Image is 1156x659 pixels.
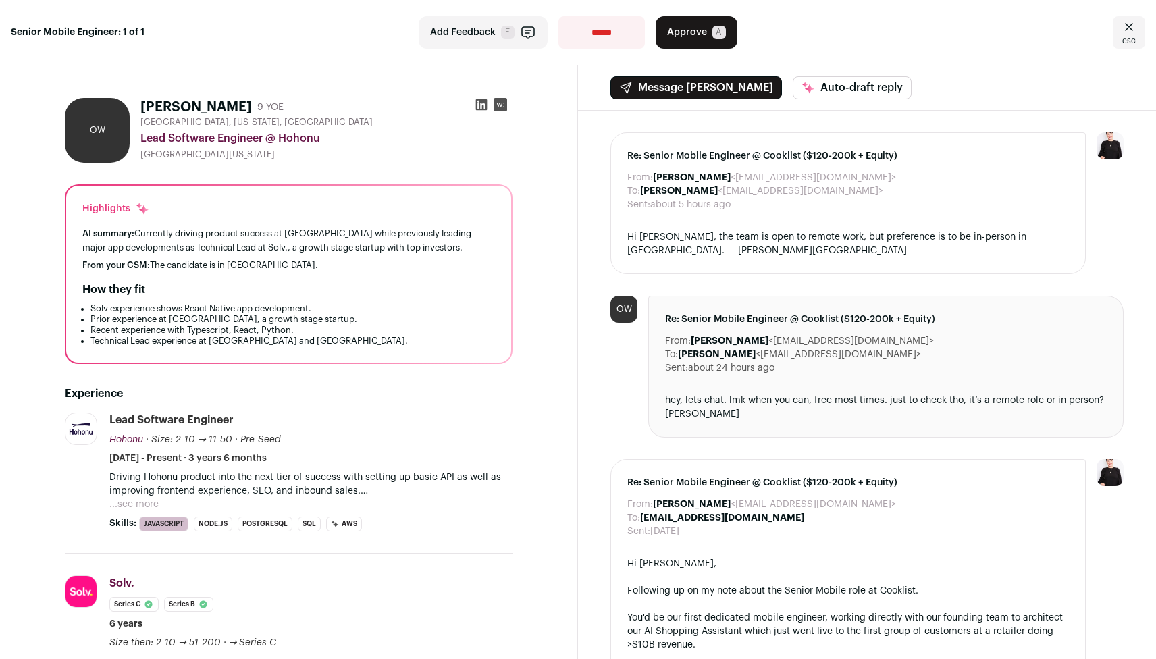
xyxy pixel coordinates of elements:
[627,557,1069,571] div: Hi [PERSON_NAME],
[326,517,362,531] li: AWS
[298,517,321,531] li: SQL
[627,525,650,538] dt: Sent:
[653,498,896,511] dd: <[EMAIL_ADDRESS][DOMAIN_NAME]>
[712,26,726,39] span: A
[640,186,718,196] b: [PERSON_NAME]
[627,498,653,511] dt: From:
[109,498,159,511] button: ...see more
[650,525,679,538] dd: [DATE]
[667,26,707,39] span: Approve
[1122,35,1136,46] span: esc
[139,517,188,531] li: JavaScript
[90,325,495,336] li: Recent experience with Typescript, React, Python.
[691,336,768,346] b: [PERSON_NAME]
[109,471,513,498] p: Driving Hohonu product into the next tier of success with setting up basic API as well as improvi...
[627,611,1069,652] div: You'd be our first dedicated mobile engineer, working directly with our founding team to architec...
[109,617,142,631] span: 6 years
[224,636,226,650] span: ·
[229,638,277,648] span: → Series C
[109,435,143,444] span: Hohonu
[109,413,234,427] div: Lead Software Engineer
[665,334,691,348] dt: From:
[665,361,688,375] dt: Sent:
[650,198,731,211] dd: about 5 hours ago
[11,26,144,39] strong: Senior Mobile Engineer: 1 of 1
[240,435,281,444] span: Pre-Seed
[140,117,373,128] span: [GEOGRAPHIC_DATA], [US_STATE], [GEOGRAPHIC_DATA]
[109,517,136,530] span: Skills:
[653,171,896,184] dd: <[EMAIL_ADDRESS][DOMAIN_NAME]>
[82,261,150,269] span: From your CSM:
[90,303,495,314] li: Solv experience shows React Native app development.
[691,334,934,348] dd: <[EMAIL_ADDRESS][DOMAIN_NAME]>
[1097,459,1124,486] img: 9240684-medium_jpg
[665,394,1107,421] div: hey, lets chat. lmk when you can, free most times. just to check tho, it’s a remote role or in pe...
[656,16,737,49] button: Approve A
[653,173,731,182] b: [PERSON_NAME]
[678,348,921,361] dd: <[EMAIL_ADDRESS][DOMAIN_NAME]>
[90,314,495,325] li: Prior experience at [GEOGRAPHIC_DATA], a growth stage startup.
[610,76,782,99] button: Message [PERSON_NAME]
[109,638,221,648] span: Size then: 2-10 → 51-200
[640,184,883,198] dd: <[EMAIL_ADDRESS][DOMAIN_NAME]>
[82,229,134,238] span: AI summary:
[164,597,213,612] li: Series B
[678,350,756,359] b: [PERSON_NAME]
[688,361,774,375] dd: about 24 hours ago
[257,101,284,114] div: 9 YOE
[109,578,134,589] span: Solv.
[82,282,145,298] h2: How they fit
[109,452,267,465] span: [DATE] - Present · 3 years 6 months
[627,511,640,525] dt: To:
[140,98,252,117] h1: [PERSON_NAME]
[140,130,513,147] div: Lead Software Engineer @ Hohonu
[627,171,653,184] dt: From:
[109,597,159,612] li: Series C
[627,149,1069,163] span: Re: Senior Mobile Engineer @ Cooklist ($120-200k + Equity)
[1097,132,1124,159] img: 9240684-medium_jpg
[65,417,97,442] img: 8371b14f0834143aac0c2717511794f78c9b68e6e9a0a2d59af88648b7d93cc9.png
[146,435,232,444] span: · Size: 2-10 → 11-50
[627,230,1069,257] div: Hi [PERSON_NAME], the team is open to remote work, but preference is to be in-person in [GEOGRAPH...
[430,26,496,39] span: Add Feedback
[238,517,292,531] li: PostgreSQL
[65,98,130,163] div: OW
[82,260,495,271] div: The candidate is in [GEOGRAPHIC_DATA].
[1113,16,1145,49] a: Close
[140,149,513,160] div: [GEOGRAPHIC_DATA][US_STATE]
[793,76,912,99] button: Auto-draft reply
[627,184,640,198] dt: To:
[627,198,650,211] dt: Sent:
[501,26,515,39] span: F
[665,313,1107,326] span: Re: Senior Mobile Engineer @ Cooklist ($120-200k + Equity)
[419,16,548,49] button: Add Feedback F
[194,517,232,531] li: Node.js
[640,513,804,523] b: [EMAIL_ADDRESS][DOMAIN_NAME]
[665,348,678,361] dt: To:
[627,476,1069,490] span: Re: Senior Mobile Engineer @ Cooklist ($120-200k + Equity)
[82,226,495,255] div: Currently driving product success at [GEOGRAPHIC_DATA] while previously leading major app develop...
[82,202,149,215] div: Highlights
[65,576,97,607] img: e42183186646a3c271c6d001d5e1dab98cb28dd5efef9217595a8cc85c13d3fd.jpg
[90,336,495,346] li: Technical Lead experience at [GEOGRAPHIC_DATA] and [GEOGRAPHIC_DATA].
[627,584,1069,598] div: Following up on my note about the Senior Mobile role at Cooklist.
[235,433,238,446] span: ·
[65,386,513,402] h2: Experience
[610,296,637,323] div: OW
[653,500,731,509] b: [PERSON_NAME]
